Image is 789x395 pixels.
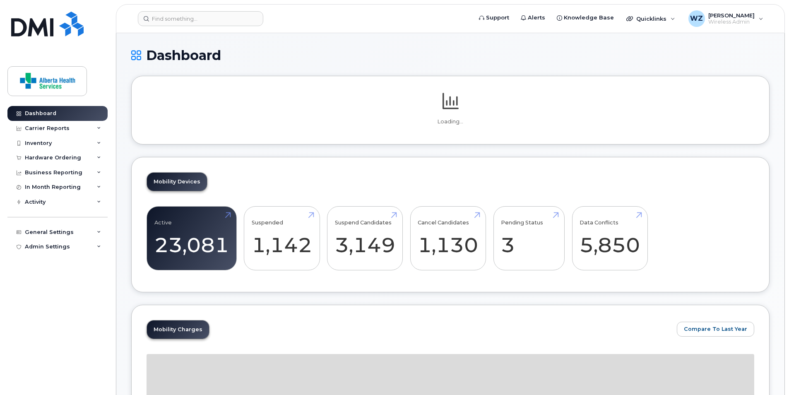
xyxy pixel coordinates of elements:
a: Suspend Candidates 3,149 [335,211,395,266]
a: Pending Status 3 [501,211,557,266]
button: Compare To Last Year [677,322,754,337]
a: Cancel Candidates 1,130 [418,211,478,266]
span: Compare To Last Year [684,325,747,333]
a: Data Conflicts 5,850 [580,211,640,266]
a: Active 23,081 [154,211,229,266]
a: Suspended 1,142 [252,211,312,266]
a: Mobility Charges [147,320,209,339]
a: Mobility Devices [147,173,207,191]
h1: Dashboard [131,48,770,63]
p: Loading... [147,118,754,125]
